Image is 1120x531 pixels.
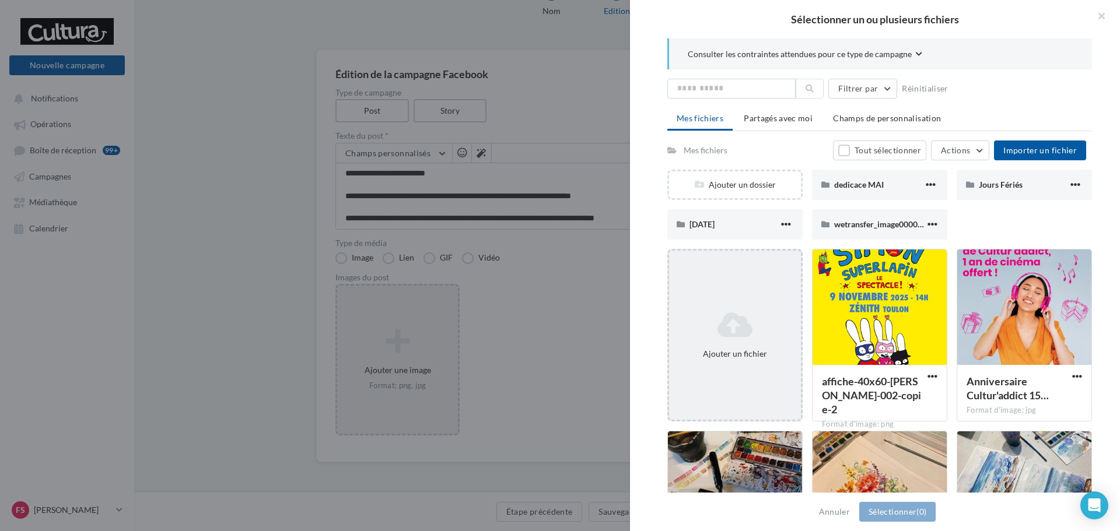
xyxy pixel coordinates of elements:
[897,82,953,96] button: Réinitialiser
[669,179,801,191] div: Ajouter un dossier
[834,219,1009,229] span: wetransfer_image00001-jpeg_2025-06-25_1647
[833,113,941,123] span: Champs de personnalisation
[994,140,1086,160] button: Importer un fichier
[684,145,727,156] div: Mes fichiers
[814,505,855,519] button: Annuler
[688,48,922,62] button: Consulter les contraintes attendues pour ce type de campagne
[744,113,813,123] span: Partagés avec moi
[916,507,926,516] span: (0)
[822,419,937,430] div: Format d'image: png
[979,180,1023,189] span: Jours Fériés
[649,14,1101,24] h2: Sélectionner un ou plusieurs fichiers
[689,219,715,229] span: [DATE]
[859,502,936,522] button: Sélectionner(0)
[967,405,1082,416] div: Format d'image: jpg
[674,348,796,360] div: Ajouter un fichier
[688,48,912,60] span: Consulter les contraintes attendues pour ce type de campagne
[828,79,897,99] button: Filtrer par
[931,140,989,160] button: Actions
[941,145,970,155] span: Actions
[833,140,926,160] button: Tout sélectionner
[1003,145,1077,155] span: Importer un fichier
[967,375,1049,402] span: Anniversaire Cultur'addict 15_09 au 28_09
[1080,491,1108,519] div: Open Intercom Messenger
[822,375,921,416] span: affiche-40x60-simon-002-copie-2
[677,113,723,123] span: Mes fichiers
[834,180,884,189] span: dedicace MAI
